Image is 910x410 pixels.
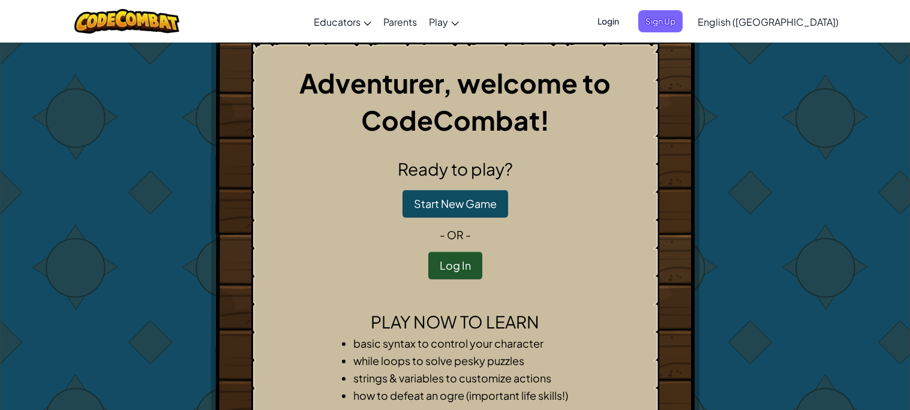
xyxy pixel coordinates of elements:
[262,156,649,182] h2: Ready to play?
[464,228,471,242] span: -
[353,334,581,352] li: basic syntax to control your character
[447,228,464,242] span: or
[428,252,482,279] button: Log In
[377,5,423,38] a: Parents
[440,228,447,242] span: -
[74,9,179,34] img: CodeCombat logo
[262,309,649,334] h2: Play now to learn
[429,16,448,28] span: Play
[353,352,581,369] li: while loops to solve pesky puzzles
[403,190,508,218] button: Start New Game
[590,10,626,32] button: Login
[692,5,845,38] a: English ([GEOGRAPHIC_DATA])
[262,64,649,138] h1: Adventurer, welcome to CodeCombat!
[638,10,683,32] button: Sign Up
[308,5,377,38] a: Educators
[314,16,361,28] span: Educators
[353,369,581,387] li: strings & variables to customize actions
[353,387,581,404] li: how to defeat an ogre (important life skills!)
[423,5,465,38] a: Play
[698,16,839,28] span: English ([GEOGRAPHIC_DATA])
